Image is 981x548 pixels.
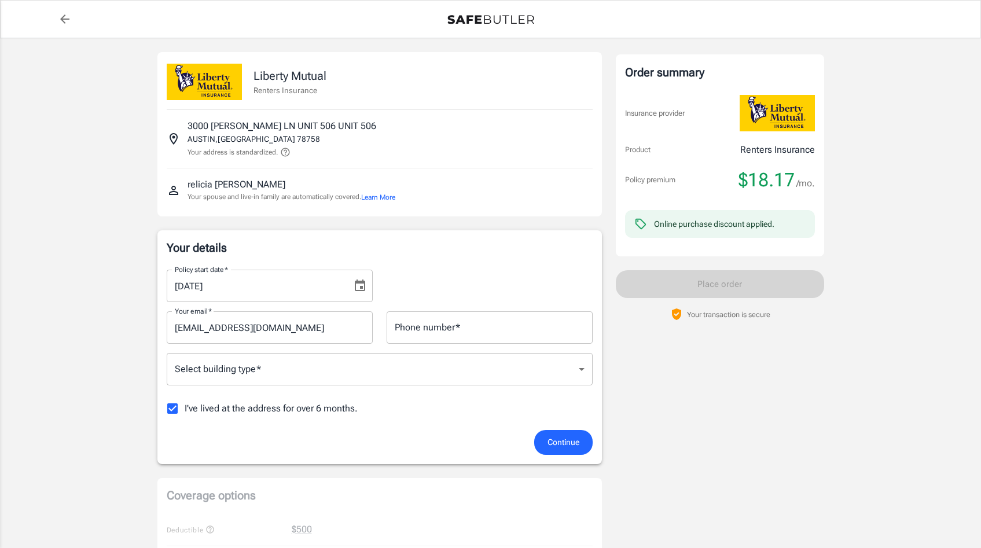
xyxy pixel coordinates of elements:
[253,84,326,96] p: Renters Insurance
[188,147,278,157] p: Your address is standardized.
[348,274,372,297] button: Choose date, selected date is Sep 30, 2025
[625,108,685,119] p: Insurance provider
[167,311,373,344] input: Enter email
[167,132,181,146] svg: Insured address
[175,306,212,316] label: Your email
[447,15,534,24] img: Back to quotes
[654,218,774,230] div: Online purchase discount applied.
[188,119,376,133] p: 3000 [PERSON_NAME] LN UNIT 506 UNIT 506
[167,64,242,100] img: Liberty Mutual
[740,95,815,131] img: Liberty Mutual
[687,309,770,320] p: Your transaction is secure
[253,67,326,84] p: Liberty Mutual
[361,192,395,203] button: Learn More
[188,178,285,192] p: relicia [PERSON_NAME]
[548,435,579,450] span: Continue
[53,8,76,31] a: back to quotes
[796,175,815,192] span: /mo.
[740,143,815,157] p: Renters Insurance
[625,64,815,81] div: Order summary
[625,144,651,156] p: Product
[534,430,593,455] button: Continue
[738,168,795,192] span: $18.17
[625,174,675,186] p: Policy premium
[188,133,320,145] p: AUSTIN , [GEOGRAPHIC_DATA] 78758
[185,402,358,415] span: I've lived at the address for over 6 months.
[188,192,395,203] p: Your spouse and live-in family are automatically covered.
[167,270,344,302] input: MM/DD/YYYY
[175,264,228,274] label: Policy start date
[387,311,593,344] input: Enter number
[167,183,181,197] svg: Insured person
[167,240,593,256] p: Your details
